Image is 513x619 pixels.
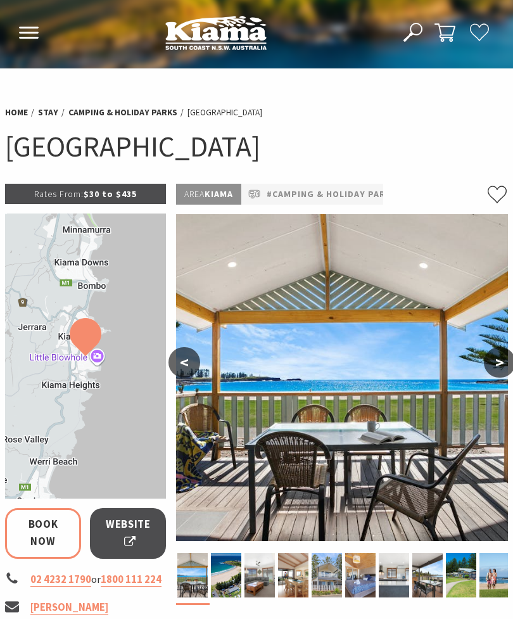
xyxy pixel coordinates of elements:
[68,106,177,118] a: Camping & Holiday Parks
[446,553,476,597] img: Beachfront cabins at Kendalls on the Beach Holiday Park
[165,15,267,50] img: Kiama Logo
[479,553,510,597] img: Kendalls Beach
[38,106,58,118] a: Stay
[34,188,84,200] span: Rates From:
[5,106,28,118] a: Home
[379,553,409,597] img: Full size kitchen in Cabin 12
[412,553,443,597] img: Enjoy the beachfront view in Cabin 12
[176,214,508,541] img: Kendalls on the Beach Holiday Park
[187,106,262,119] li: [GEOGRAPHIC_DATA]
[5,508,81,558] a: Book Now
[5,184,166,204] p: $30 to $435
[312,553,342,597] img: Kendalls on the Beach Holiday Park
[168,347,200,378] button: <
[106,516,151,550] span: Website
[5,127,508,165] h1: [GEOGRAPHIC_DATA]
[5,571,166,589] li: or
[176,184,241,205] p: Kiama
[30,573,91,587] a: 02 4232 1790
[90,508,166,558] a: Website
[101,573,161,587] a: 1800 111 224
[345,553,376,597] img: Kendalls on the Beach Holiday Park
[184,188,205,200] span: Area
[177,553,208,597] img: Kendalls on the Beach Holiday Park
[267,187,398,201] a: #Camping & Holiday Parks
[278,553,308,597] img: Kendalls on the Beach Holiday Park
[211,553,241,597] img: Aerial view of Kendalls on the Beach Holiday Park
[244,553,275,597] img: Lounge room in Cabin 12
